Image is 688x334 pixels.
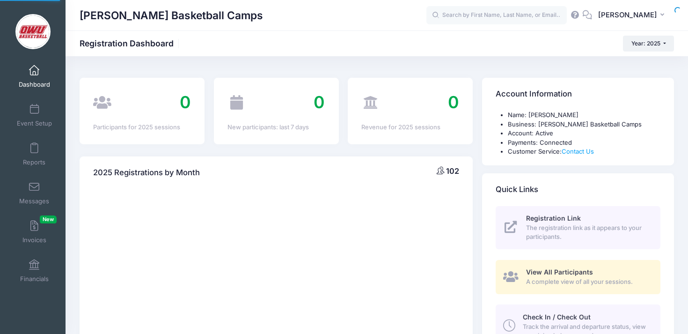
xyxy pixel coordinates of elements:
[598,10,657,20] span: [PERSON_NAME]
[508,129,660,138] li: Account: Active
[93,159,200,186] h4: 2025 Registrations by Month
[12,60,57,93] a: Dashboard
[93,123,191,132] div: Participants for 2025 sessions
[508,120,660,129] li: Business: [PERSON_NAME] Basketball Camps
[12,254,57,287] a: Financials
[180,92,191,112] span: 0
[12,177,57,209] a: Messages
[40,215,57,223] span: New
[496,260,660,294] a: View All Participants A complete view of all your sessions.
[631,40,660,47] span: Year: 2025
[526,214,581,222] span: Registration Link
[508,111,660,120] li: Name: [PERSON_NAME]
[20,275,49,283] span: Financials
[22,236,46,244] span: Invoices
[426,6,567,25] input: Search by First Name, Last Name, or Email...
[361,123,459,132] div: Revenue for 2025 sessions
[526,268,593,276] span: View All Participants
[12,99,57,132] a: Event Setup
[15,14,51,49] img: David Vogel Basketball Camps
[19,81,50,89] span: Dashboard
[592,5,674,26] button: [PERSON_NAME]
[526,223,650,242] span: The registration link as it appears to your participants.
[227,123,325,132] div: New participants: last 7 days
[23,158,45,166] span: Reports
[448,92,459,112] span: 0
[508,147,660,156] li: Customer Service:
[314,92,325,112] span: 0
[446,166,459,176] span: 102
[12,138,57,171] a: Reports
[562,148,594,155] a: Contact Us
[80,38,182,48] h1: Registration Dashboard
[526,277,650,287] span: A complete view of all your sessions.
[80,5,263,26] h1: [PERSON_NAME] Basketball Camps
[496,81,572,108] h4: Account Information
[19,197,49,205] span: Messages
[523,313,591,321] span: Check In / Check Out
[12,215,57,248] a: InvoicesNew
[17,119,52,127] span: Event Setup
[496,206,660,249] a: Registration Link The registration link as it appears to your participants.
[508,138,660,148] li: Payments: Connected
[623,36,674,52] button: Year: 2025
[496,176,538,203] h4: Quick Links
